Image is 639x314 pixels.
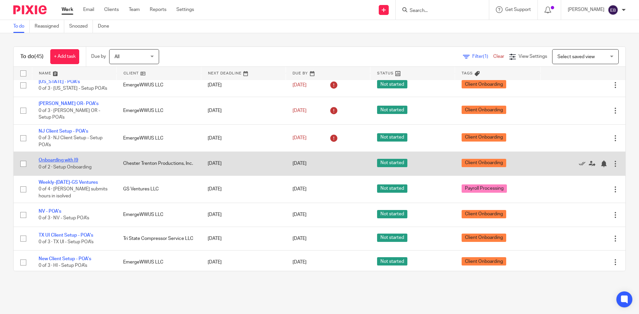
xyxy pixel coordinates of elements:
[201,175,286,203] td: [DATE]
[293,108,307,113] span: [DATE]
[13,5,47,14] img: Pixie
[91,53,106,60] p: Due by
[377,184,407,193] span: Not started
[579,160,589,167] a: Mark as done
[462,184,507,193] span: Payroll Processing
[462,80,506,88] span: Client Onboarding
[39,187,107,198] span: 0 of 4 · [PERSON_NAME] submits hours in isolved
[39,209,61,214] a: NV - POA's
[483,54,488,59] span: (1)
[39,108,100,120] span: 0 of 3 · [PERSON_NAME] OR - Setup POA's
[114,54,119,59] span: All
[201,124,286,152] td: [DATE]
[519,54,547,59] span: View Settings
[201,227,286,250] td: [DATE]
[201,152,286,175] td: [DATE]
[129,6,140,13] a: Team
[377,80,407,88] span: Not started
[293,212,307,217] span: [DATE]
[50,49,79,64] a: + Add task
[409,8,469,14] input: Search
[293,260,307,264] span: [DATE]
[116,251,201,274] td: EmergeWWUS LLC
[34,54,44,59] span: (45)
[39,101,99,106] a: [PERSON_NAME] OR- POA's
[39,257,91,261] a: New Client Setup - POA's
[116,152,201,175] td: Chester Trenton Productions, Inc.
[39,180,98,185] a: Weekly-[DATE]-GS Ventures
[462,133,506,142] span: Client Onboarding
[201,73,286,97] td: [DATE]
[116,124,201,152] td: EmergeWWUS LLC
[293,236,307,241] span: [DATE]
[462,71,473,75] span: Tags
[39,136,103,148] span: 0 of 3 · NJ Client Setup - Setup POA's
[83,6,94,13] a: Email
[69,20,93,33] a: Snoozed
[116,227,201,250] td: Tri State Compressor Service LLC
[505,7,531,12] span: Get Support
[62,6,73,13] a: Work
[39,129,88,134] a: NJ Client Setup - POA's
[39,86,107,91] span: 0 of 3 · [US_STATE] - Setup POA's
[377,159,407,167] span: Not started
[377,106,407,114] span: Not started
[293,136,307,141] span: [DATE]
[293,161,307,166] span: [DATE]
[20,53,44,60] h1: To do
[104,6,119,13] a: Clients
[462,210,506,218] span: Client Onboarding
[150,6,166,13] a: Reports
[39,79,80,84] a: [US_STATE] - POA's
[493,54,504,59] a: Clear
[608,5,618,15] img: svg%3E
[116,203,201,227] td: EmergeWWUS LLC
[293,83,307,87] span: [DATE]
[377,257,407,265] span: Not started
[116,175,201,203] td: GS Ventures LLC
[462,257,506,265] span: Client Onboarding
[201,203,286,227] td: [DATE]
[39,216,89,221] span: 0 of 3 · NV - Setup POA's
[39,158,78,162] a: Onboarding with I9
[13,20,30,33] a: To do
[377,133,407,142] span: Not started
[462,234,506,242] span: Client Onboarding
[293,187,307,192] span: [DATE]
[39,233,93,238] a: TX UI Client Setup - POA's
[98,20,114,33] a: Done
[462,159,506,167] span: Client Onboarding
[201,251,286,274] td: [DATE]
[39,240,94,244] span: 0 of 3 · TX UI - Setup POA's
[116,97,201,124] td: EmergeWWUS LLC
[39,165,92,169] span: 0 of 2 · Setup Onboarding
[377,234,407,242] span: Not started
[557,54,595,59] span: Select saved view
[35,20,64,33] a: Reassigned
[201,97,286,124] td: [DATE]
[472,54,493,59] span: Filter
[39,263,87,268] span: 0 of 3 · HI - Setup POA's
[568,6,604,13] p: [PERSON_NAME]
[176,6,194,13] a: Settings
[377,210,407,218] span: Not started
[462,106,506,114] span: Client Onboarding
[116,73,201,97] td: EmergeWWUS LLC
